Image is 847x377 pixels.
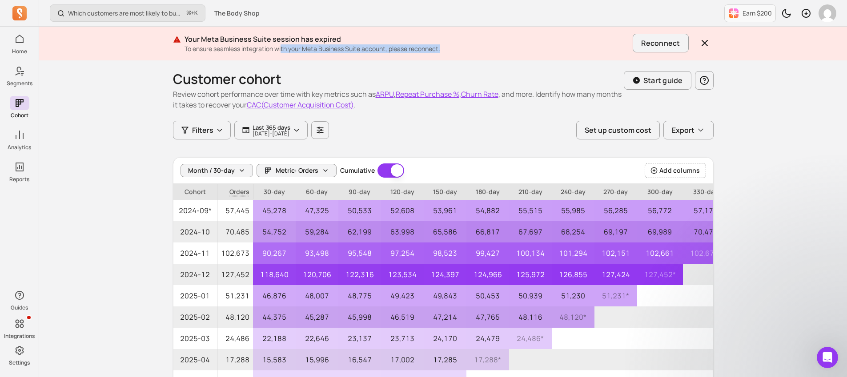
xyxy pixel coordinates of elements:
p: 15,996 [296,349,338,370]
p: 24,486 [217,328,253,349]
button: Reconnect [633,34,688,52]
p: Settings [9,359,30,366]
p: 125,972 [509,264,552,285]
img: avatar [819,4,836,22]
span: 2024-10 [173,221,217,242]
p: 51,230 [552,285,594,306]
p: 126,855 [552,264,594,285]
p: Cohort [11,112,28,119]
p: 68,254 [552,221,594,242]
p: 46,519 [381,306,424,328]
p: 22,188 [253,328,296,349]
p: Segments [7,80,32,87]
p: 69,197 [594,221,637,242]
p: 65,586 [424,221,466,242]
p: 300-day [637,184,683,200]
p: 97,254 [381,242,424,264]
button: The Body Shop [209,5,265,21]
p: 45,998 [338,306,381,328]
p: 330-day [683,184,729,200]
p: 56,772 [637,200,683,221]
button: Export [663,121,714,139]
p: 101,294 [552,242,594,264]
p: 52,608 [381,200,424,221]
button: Toggle dark mode [778,4,795,22]
span: 2025-02 [173,306,217,328]
p: 24,479 [466,328,509,349]
p: 46,876 [253,285,296,306]
h1: Customer cohort [173,71,624,87]
span: 2024-11 [173,242,217,264]
button: Repeat Purchase % [396,89,459,99]
span: Export [672,125,694,135]
p: 51,231 * [594,285,637,306]
p: 53,961 [424,200,466,221]
button: CAC(Customer Acquisition Cost) [247,99,354,110]
button: Guides [10,286,29,313]
button: Which customers are most likely to buy again soon?⌘+K [50,4,205,22]
span: Add columns [659,166,700,175]
kbd: ⌘ [186,8,191,19]
p: 270-day [594,184,637,200]
span: Orders [217,184,253,200]
p: Which customers are most likely to buy again soon? [68,9,183,18]
p: 24,170 [424,328,466,349]
p: 124,397 [424,264,466,285]
span: Metric: Orders [276,166,318,175]
span: + [187,8,198,18]
button: Filters [173,121,231,139]
p: 59,284 [296,221,338,242]
p: 98,523 [424,242,466,264]
p: 17,002 [381,349,424,370]
p: 63,998 [381,221,424,242]
p: 90,267 [253,242,296,264]
p: 45,278 [253,200,296,221]
button: ARPU [376,89,394,99]
button: Metric: Orders [257,164,337,177]
button: Add columns [645,163,706,178]
span: 2024-09* [173,200,217,221]
p: 44,375 [253,306,296,328]
p: 30-day [253,184,296,200]
p: 102,673 * [683,242,729,264]
p: 48,120 * [552,306,594,328]
p: 16,547 [338,349,381,370]
p: 48,120 [217,306,253,328]
span: The Body Shop [214,9,260,18]
p: 45,287 [296,306,338,328]
p: 23,713 [381,328,424,349]
p: Integrations [4,333,35,340]
p: 24,486 * [509,328,552,349]
p: 15,583 [253,349,296,370]
p: 127,452 * [637,264,683,285]
p: 17,285 [424,349,466,370]
p: Start guide [643,75,683,86]
p: 102,673 [217,242,253,264]
p: 50,533 [338,200,381,221]
span: Filters [192,125,213,135]
button: Earn $200 [724,4,776,22]
p: 47,214 [424,306,466,328]
p: 240-day [552,184,594,200]
p: 47,765 [466,306,509,328]
p: 120,706 [296,264,338,285]
p: 48,775 [338,285,381,306]
p: 127,424 [594,264,637,285]
p: 100,134 [509,242,552,264]
p: 23,137 [338,328,381,349]
span: 2025-01 [173,285,217,306]
p: Cohort [173,184,217,200]
button: Set up custom cost [576,121,660,139]
p: Last 365 days [253,124,290,131]
p: 69,989 [637,221,683,242]
p: 22,646 [296,328,338,349]
p: 66,817 [466,221,509,242]
p: Your Meta Business Suite session has expired [185,34,630,44]
button: Start guide [624,71,691,90]
p: 123,534 [381,264,424,285]
p: 118,640 [253,264,296,285]
p: To ensure seamless integration with your Meta Business Suite account, please reconnect. [185,44,630,53]
p: 57,176 [683,200,729,221]
p: 127,452 [217,264,253,285]
p: 93,498 [296,242,338,264]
